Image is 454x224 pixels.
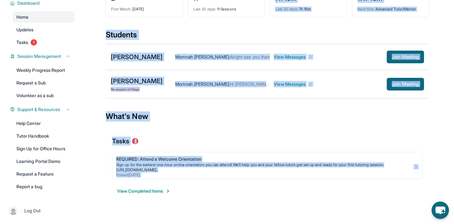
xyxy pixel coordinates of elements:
[116,167,158,172] a: [URL][DOMAIN_NAME]..
[16,14,28,20] span: Home
[274,81,313,87] span: View Messages
[111,87,163,92] span: No session in 11 days
[13,130,75,142] a: Tutor Handbook
[106,30,429,44] div: Students
[15,53,71,59] button: Session Management
[116,162,414,167] div: Sign up for the earliest one-hour online orientation you can attend! We’ll help you and your fell...
[175,54,230,59] span: Momnah [PERSON_NAME] :
[20,207,22,215] span: |
[275,7,298,11] span: Last 30 days :
[13,77,75,89] a: Request a Sub
[111,3,177,12] div: [DATE]
[16,27,34,33] span: Updates
[16,39,28,46] span: Tasks
[112,152,422,179] a: REQUIRED: Attend a Welcome OrientationSign up for the earliest one-hour online orientation you ca...
[106,103,429,130] div: What's New
[13,143,75,154] a: Sign Up for Office Hours
[387,51,424,63] button: Join Meeting
[111,53,163,61] div: [PERSON_NAME]
[112,137,129,146] span: Tasks
[193,3,260,12] div: 11 Sessions
[111,77,163,85] div: [PERSON_NAME]
[13,90,75,101] a: Volunteer as a sub
[392,82,419,86] span: Join Meeting
[116,172,414,177] div: Posted [DATE]
[193,7,216,11] span: Last 30 days :
[15,106,71,113] button: Support & Resources
[13,11,75,23] a: Home
[392,55,419,59] span: Join Meeting
[13,24,75,35] a: Updates
[274,54,313,60] span: View Messages
[13,118,75,129] a: Help Center
[111,7,131,11] span: First Match :
[31,39,37,46] span: 1
[432,202,449,219] button: chat-button
[13,37,75,48] a: Tasks1
[230,54,270,59] span: Alright see you then
[6,204,75,218] a: |Log Out
[24,208,41,214] span: Log Out
[308,82,313,87] img: Chevron-Right
[13,168,75,180] a: Request a Feature
[230,81,367,87] span: Hi [PERSON_NAME], can you please [PERSON_NAME] join the class?
[117,188,170,194] button: View Completed Items
[9,206,18,215] img: user-img
[275,3,342,12] div: 7h 15m
[175,81,230,87] span: Momnah [PERSON_NAME] :
[17,53,61,59] span: Session Management
[13,156,75,167] a: Learning Portal Demo
[116,156,414,162] div: REQUIRED: Attend a Welcome Orientation
[13,181,75,192] a: Report a bug
[17,106,60,113] span: Support & Resources
[308,54,313,59] img: Chevron-Right
[13,65,75,76] a: Weekly Progress Report
[387,78,424,90] button: Join Meeting
[132,138,138,144] span: 1
[357,7,374,11] span: Next title :
[357,3,424,12] div: Advanced Tutor/Mentor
